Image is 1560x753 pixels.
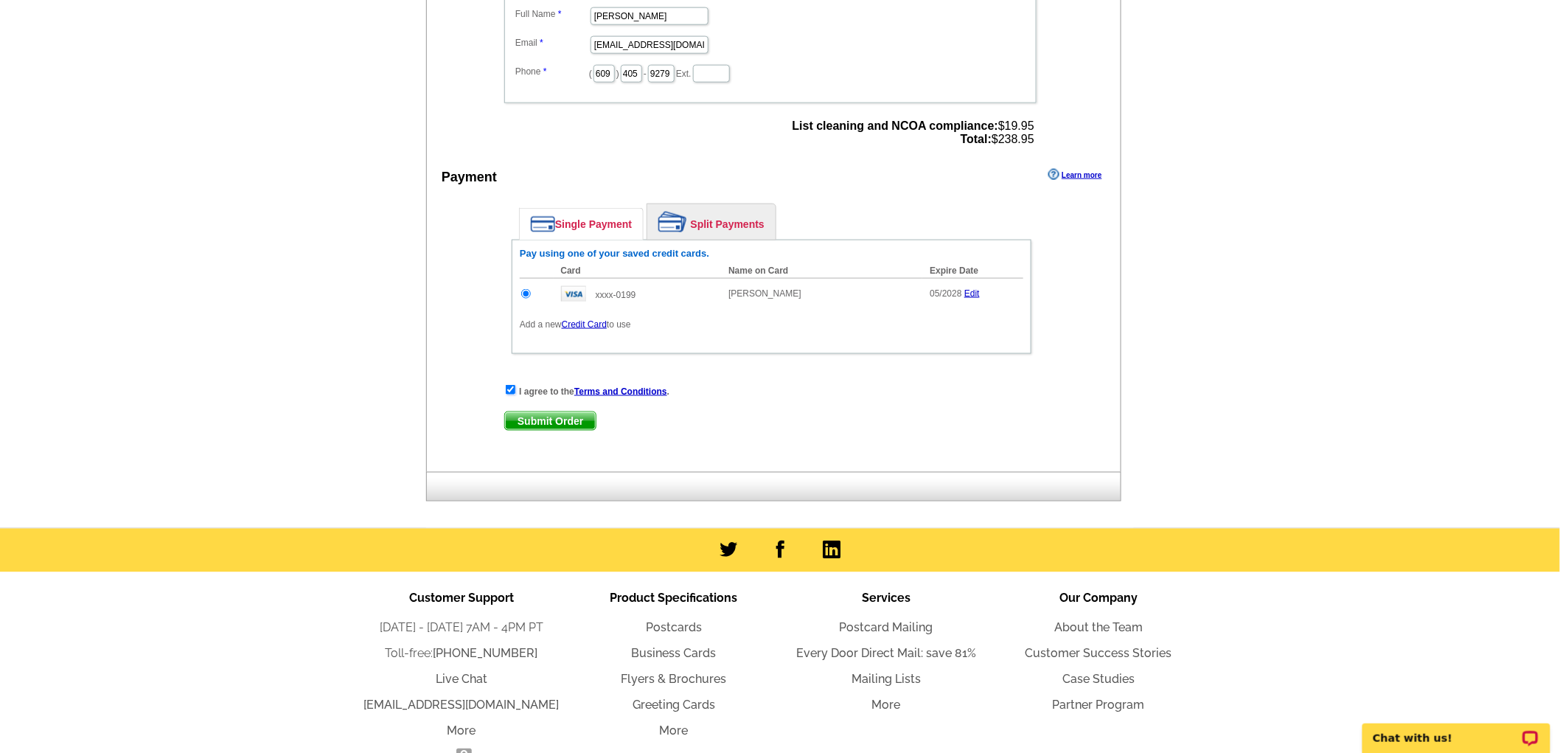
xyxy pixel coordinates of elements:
a: More [872,698,901,712]
img: single-payment.png [531,216,555,232]
a: [EMAIL_ADDRESS][DOMAIN_NAME] [364,698,560,712]
a: About the Team [1054,621,1143,635]
span: Customer Support [409,591,514,605]
iframe: LiveChat chat widget [1353,707,1560,753]
li: Toll-free: [355,645,568,663]
dd: ( ) - Ext. [512,61,1029,84]
a: Split Payments [647,204,776,240]
a: Customer Success Stories [1026,647,1172,661]
span: Our Company [1059,591,1138,605]
a: More [660,724,689,738]
a: Learn more [1048,169,1101,181]
strong: I agree to the . [519,386,669,397]
p: Add a new to use [520,318,1023,331]
span: Services [862,591,910,605]
a: Edit [964,288,980,299]
label: Full Name [515,7,589,21]
a: [PHONE_NUMBER] [433,647,538,661]
a: Single Payment [520,209,643,240]
label: Email [515,36,589,49]
span: [PERSON_NAME] [728,288,801,299]
span: $19.95 $238.95 [793,119,1034,146]
span: 05/2028 [930,288,961,299]
a: Every Door Direct Mail: save 81% [796,647,976,661]
li: [DATE] - [DATE] 7AM - 4PM PT [355,620,568,637]
a: Case Studies [1062,673,1135,687]
a: Live Chat [436,673,487,687]
label: Phone [515,65,589,78]
a: Mailing Lists [852,673,921,687]
a: Postcards [646,621,702,635]
th: Expire Date [922,263,1023,279]
th: Card [554,263,722,279]
a: More [448,724,476,738]
img: split-payment.png [658,212,687,232]
a: Postcard Mailing [840,621,933,635]
strong: Total: [961,133,992,145]
a: Greeting Cards [633,698,715,712]
h6: Pay using one of your saved credit cards. [520,248,1023,260]
a: Partner Program [1053,698,1145,712]
a: Terms and Conditions [574,386,667,397]
div: Payment [442,167,497,187]
a: Credit Card [562,319,607,330]
span: Product Specifications [610,591,738,605]
span: xxxx-0199 [596,290,636,300]
th: Name on Card [721,263,922,279]
strong: List cleaning and NCOA compliance: [793,119,998,132]
span: Submit Order [505,412,596,430]
a: Flyers & Brochures [621,673,727,687]
a: Business Cards [632,647,717,661]
img: visa.gif [561,286,586,302]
